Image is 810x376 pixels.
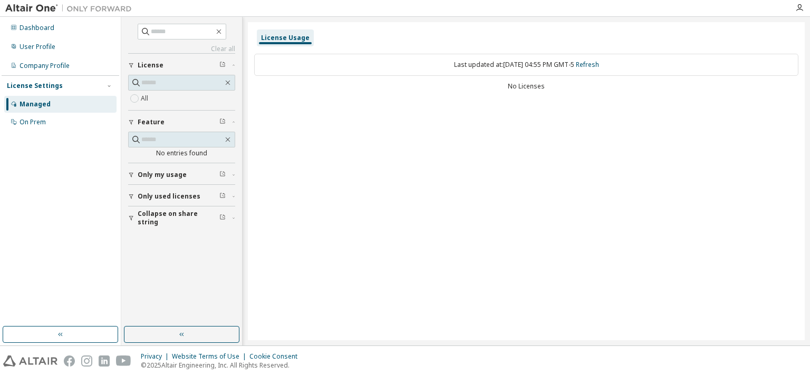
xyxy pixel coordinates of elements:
span: Clear filter [219,192,226,201]
div: No entries found [128,149,235,157]
button: License [128,54,235,77]
img: instagram.svg [81,355,92,367]
div: User Profile [20,43,55,51]
a: Refresh [576,60,599,69]
img: altair_logo.svg [3,355,57,367]
div: Privacy [141,352,172,361]
div: Dashboard [20,24,54,32]
span: Clear filter [219,214,226,222]
label: All [141,92,150,105]
div: Managed [20,100,51,108]
button: Collapse on share string [128,206,235,230]
img: linkedin.svg [99,355,110,367]
button: Feature [128,111,235,134]
span: Only my usage [138,171,187,179]
div: Website Terms of Use [172,352,249,361]
div: Company Profile [20,62,70,70]
a: Clear all [128,45,235,53]
img: youtube.svg [116,355,131,367]
span: Feature [138,118,165,126]
span: Clear filter [219,61,226,70]
span: License [138,61,163,70]
span: Clear filter [219,171,226,179]
span: Clear filter [219,118,226,126]
div: Last updated at: [DATE] 04:55 PM GMT-5 [254,54,798,76]
img: Altair One [5,3,137,14]
button: Only used licenses [128,185,235,208]
button: Only my usage [128,163,235,186]
div: License Usage [261,34,310,42]
div: Cookie Consent [249,352,304,361]
p: © 2025 Altair Engineering, Inc. All Rights Reserved. [141,361,304,370]
img: facebook.svg [64,355,75,367]
span: Only used licenses [138,192,200,201]
div: No Licenses [254,82,798,91]
span: Collapse on share string [138,210,219,226]
div: On Prem [20,118,46,126]
div: License Settings [7,82,63,90]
